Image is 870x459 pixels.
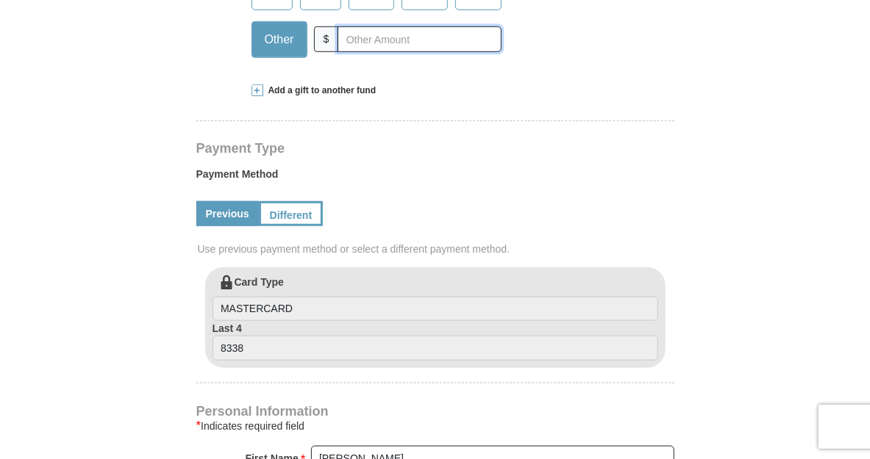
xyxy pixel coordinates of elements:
[213,297,658,322] input: Card Type
[213,321,658,361] label: Last 4
[198,242,676,256] span: Use previous payment method or select a different payment method.
[213,275,658,322] label: Card Type
[196,167,674,189] label: Payment Method
[196,417,674,435] div: Indicates required field
[263,84,377,97] span: Add a gift to another fund
[196,405,674,417] h4: Personal Information
[257,29,302,51] span: Other
[314,26,339,52] span: $
[338,26,501,52] input: Other Amount
[213,336,658,361] input: Last 4
[259,201,324,226] a: Different
[196,142,674,154] h4: Payment Type
[196,201,259,226] a: Previous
